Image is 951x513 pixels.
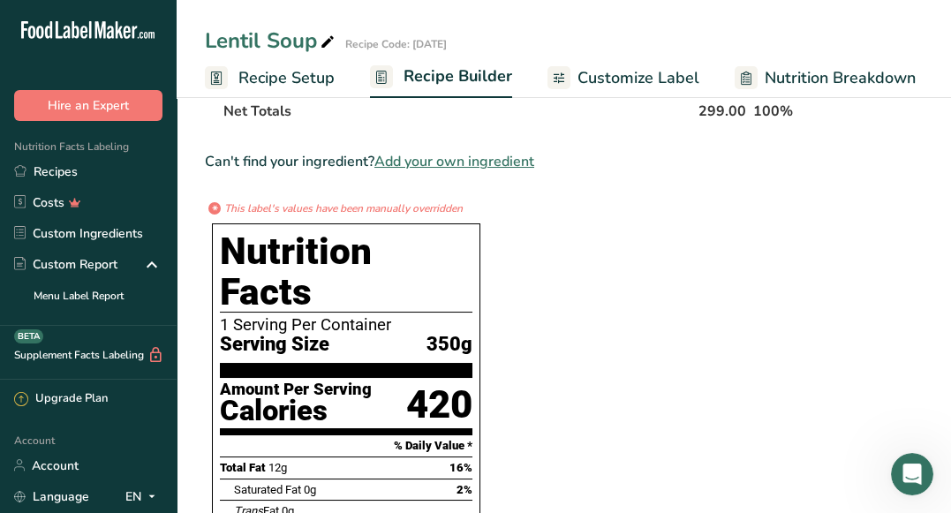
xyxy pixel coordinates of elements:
span: Recipe Setup [238,66,335,90]
div: EN [125,486,162,507]
div: Amount Per Serving [220,381,372,398]
span: 350g [426,334,472,356]
th: Net Totals [220,92,695,129]
div: Upgrade Plan [14,390,108,408]
th: 100% [750,92,832,129]
div: 1 Serving Per Container [220,316,472,334]
span: 0g [304,483,316,496]
div: Custom Report [14,255,117,274]
a: Customize Label [547,58,699,98]
a: Recipe Setup [205,58,335,98]
div: Calories [220,398,372,424]
h1: Nutrition Facts [220,231,472,313]
div: Can't find your ingredient? [205,151,912,172]
section: % Daily Value * [220,435,472,456]
span: 12g [268,461,287,474]
iframe: Intercom live chat [891,453,933,495]
div: Lentil Soup [205,25,338,57]
span: Recipe Builder [404,64,512,88]
span: Saturated Fat [234,483,301,496]
th: 299.00 [695,92,750,129]
span: Total Fat [220,461,266,474]
span: 2% [457,483,472,496]
a: Nutrition Breakdown [735,58,916,98]
span: 16% [449,461,472,474]
div: Recipe Code: [DATE] [345,36,447,52]
i: This label's values have been manually overridden [224,200,463,216]
a: Recipe Builder [370,57,512,99]
span: Add your own ingredient [374,151,534,172]
div: BETA [14,329,43,343]
div: 420 [406,381,472,428]
span: Serving Size [220,334,329,356]
span: Nutrition Breakdown [765,66,916,90]
a: Language [14,481,89,512]
span: Customize Label [577,66,699,90]
button: Hire an Expert [14,90,162,121]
